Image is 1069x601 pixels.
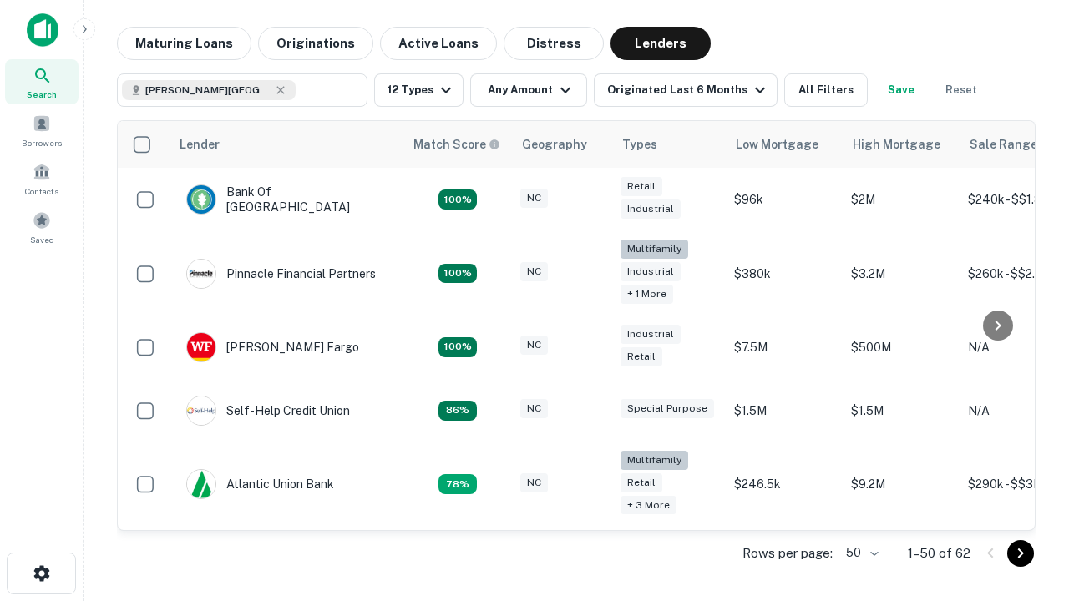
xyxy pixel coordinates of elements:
[985,414,1069,494] iframe: Chat Widget
[843,121,960,168] th: High Mortgage
[186,332,359,362] div: [PERSON_NAME] Fargo
[621,399,714,418] div: Special Purpose
[5,59,79,104] a: Search
[30,233,54,246] span: Saved
[187,260,215,288] img: picture
[736,134,818,154] div: Low Mortgage
[594,73,778,107] button: Originated Last 6 Months
[438,401,477,421] div: Matching Properties: 11, hasApolloMatch: undefined
[380,27,497,60] button: Active Loans
[610,27,711,60] button: Lenders
[504,27,604,60] button: Distress
[621,496,676,515] div: + 3 more
[520,399,548,418] div: NC
[843,168,960,231] td: $2M
[874,73,928,107] button: Save your search to get updates of matches that match your search criteria.
[520,189,548,208] div: NC
[5,156,79,201] a: Contacts
[726,442,843,527] td: $246.5k
[607,80,770,100] div: Originated Last 6 Months
[438,264,477,284] div: Matching Properties: 23, hasApolloMatch: undefined
[1007,540,1034,567] button: Go to next page
[726,121,843,168] th: Low Mortgage
[621,262,681,281] div: Industrial
[470,73,587,107] button: Any Amount
[726,379,843,442] td: $1.5M
[621,177,662,196] div: Retail
[413,135,500,154] div: Capitalize uses an advanced AI algorithm to match your search with the best lender. The match sco...
[742,543,833,563] p: Rows per page:
[186,396,350,426] div: Self-help Credit Union
[621,473,662,492] div: Retail
[935,73,988,107] button: Reset
[908,543,970,563] p: 1–50 of 62
[186,469,334,499] div: Atlantic Union Bank
[27,88,57,101] span: Search
[726,231,843,316] td: $380k
[438,474,477,494] div: Matching Properties: 10, hasApolloMatch: undefined
[843,231,960,316] td: $3.2M
[621,199,681,219] div: Industrial
[403,121,512,168] th: Capitalize uses an advanced AI algorithm to match your search with the best lender. The match sco...
[839,541,881,565] div: 50
[726,316,843,379] td: $7.5M
[170,121,403,168] th: Lender
[843,316,960,379] td: $500M
[258,27,373,60] button: Originations
[512,121,612,168] th: Geography
[520,262,548,281] div: NC
[520,336,548,355] div: NC
[187,333,215,361] img: picture
[117,27,251,60] button: Maturing Loans
[27,13,58,47] img: capitalize-icon.png
[726,168,843,231] td: $96k
[145,83,271,98] span: [PERSON_NAME][GEOGRAPHIC_DATA], [GEOGRAPHIC_DATA]
[784,73,868,107] button: All Filters
[22,136,62,149] span: Borrowers
[612,121,726,168] th: Types
[5,205,79,250] a: Saved
[622,134,657,154] div: Types
[187,185,215,214] img: picture
[853,134,940,154] div: High Mortgage
[186,259,376,289] div: Pinnacle Financial Partners
[438,189,477,210] div: Matching Properties: 14, hasApolloMatch: undefined
[187,470,215,498] img: picture
[621,451,688,470] div: Multifamily
[520,473,548,492] div: NC
[180,134,220,154] div: Lender
[843,442,960,527] td: $9.2M
[621,285,673,304] div: + 1 more
[25,184,58,198] span: Contacts
[413,135,497,154] h6: Match Score
[5,108,79,153] a: Borrowers
[970,134,1037,154] div: Sale Range
[187,396,215,425] img: picture
[522,134,587,154] div: Geography
[621,325,681,344] div: Industrial
[621,347,662,366] div: Retail
[374,73,464,107] button: 12 Types
[843,379,960,442] td: $1.5M
[621,240,688,259] div: Multifamily
[186,184,387,215] div: Bank Of [GEOGRAPHIC_DATA]
[438,337,477,357] div: Matching Properties: 14, hasApolloMatch: undefined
